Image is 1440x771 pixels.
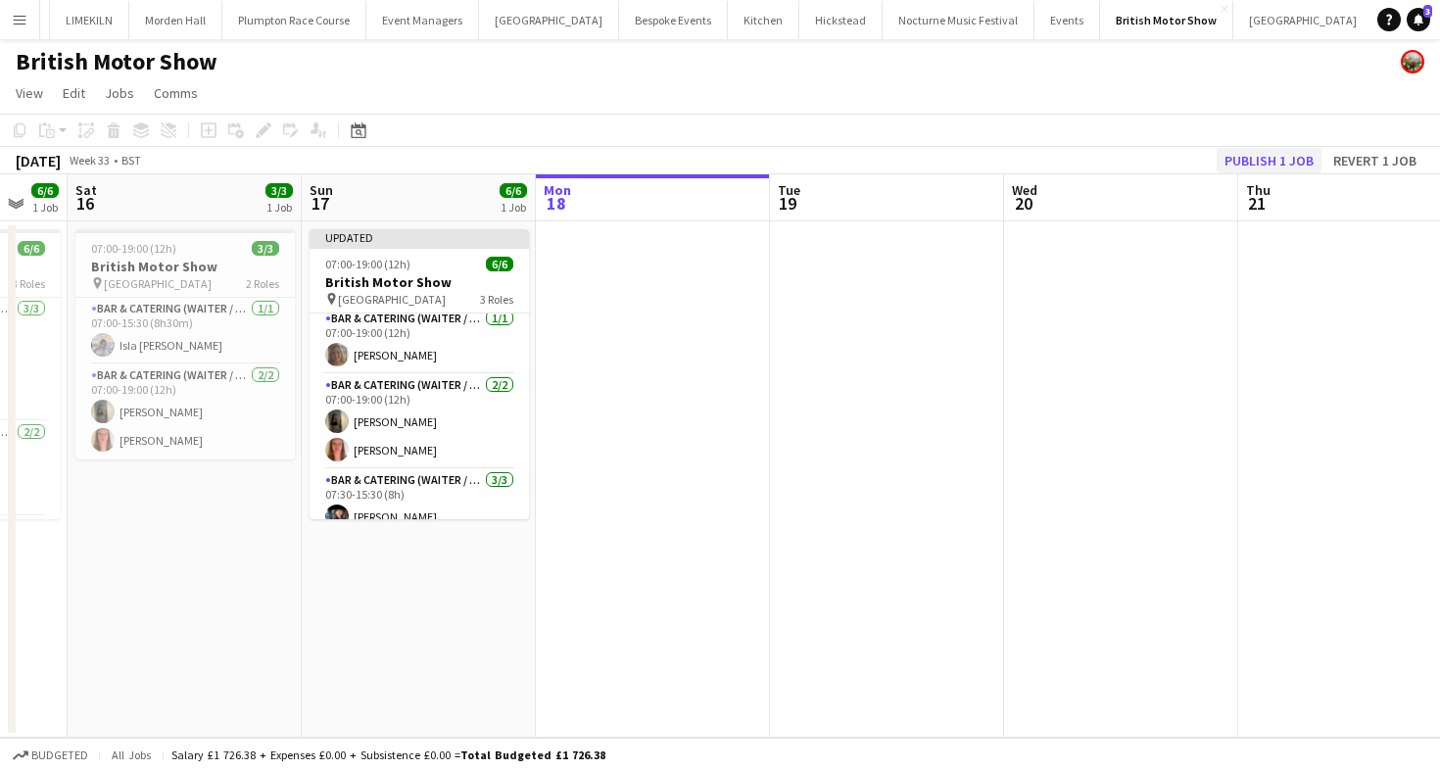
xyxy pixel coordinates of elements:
app-job-card: Updated07:00-19:00 (12h)6/6British Motor Show [GEOGRAPHIC_DATA]3 RolesBar & Catering (Waiter / wa... [310,229,529,519]
span: Edit [63,84,85,102]
span: 3/3 [265,183,293,198]
app-card-role: Bar & Catering (Waiter / waitress)1/107:00-15:30 (8h30m)Isla [PERSON_NAME] [75,298,295,364]
span: 07:00-19:00 (12h) [91,241,176,256]
span: Jobs [105,84,134,102]
span: 18 [541,192,571,215]
span: 6/6 [500,183,527,198]
a: 3 [1407,8,1430,31]
span: [GEOGRAPHIC_DATA] [104,276,212,291]
h3: British Motor Show [75,258,295,275]
button: Publish 1 job [1217,148,1321,173]
span: Total Budgeted £1 726.38 [460,747,605,762]
span: Budgeted [31,748,88,762]
span: Tue [778,181,800,199]
button: Nocturne Music Festival [883,1,1034,39]
span: 3 [1423,5,1432,18]
button: Revert 1 job [1325,148,1424,173]
div: Updated [310,229,529,245]
a: Jobs [97,80,142,106]
app-card-role: Bar & Catering (Waiter / waitress)3/307:30-15:30 (8h)[PERSON_NAME] [310,469,529,593]
button: Events [1034,1,1100,39]
div: [DATE] [16,151,61,170]
span: Week 33 [65,153,114,168]
span: 07:00-19:00 (12h) [325,257,410,271]
app-card-role: Bar & Catering (Waiter / waitress)2/207:00-19:00 (12h)[PERSON_NAME][PERSON_NAME] [310,374,529,469]
span: All jobs [108,747,155,762]
div: 1 Job [32,200,58,215]
button: Plumpton Race Course [222,1,366,39]
span: 2 Roles [246,276,279,291]
span: 19 [775,192,800,215]
button: [GEOGRAPHIC_DATA] [479,1,619,39]
app-user-avatar: Staffing Manager [1401,50,1424,73]
span: Mon [544,181,571,199]
span: 6/6 [486,257,513,271]
div: BST [121,153,141,168]
h3: British Motor Show [310,273,529,291]
a: Edit [55,80,93,106]
span: Sun [310,181,333,199]
span: Wed [1012,181,1037,199]
a: Comms [146,80,206,106]
button: LIMEKILN [50,1,129,39]
app-card-role: Bar & Catering (Waiter / waitress)2/207:00-19:00 (12h)[PERSON_NAME][PERSON_NAME] [75,364,295,459]
button: Bespoke Events [619,1,728,39]
button: Event Managers [366,1,479,39]
span: 6/6 [18,241,45,256]
span: 16 [72,192,97,215]
span: View [16,84,43,102]
button: [GEOGRAPHIC_DATA] [1233,1,1373,39]
div: 1 Job [501,200,526,215]
div: Salary £1 726.38 + Expenses £0.00 + Subsistence £0.00 = [171,747,605,762]
span: 20 [1009,192,1037,215]
h1: British Motor Show [16,47,217,76]
button: Kitchen [728,1,799,39]
button: Budgeted [10,745,91,766]
button: British Motor Show [1100,1,1233,39]
span: 3 Roles [12,276,45,291]
div: 1 Job [266,200,292,215]
span: Thu [1246,181,1271,199]
span: Comms [154,84,198,102]
button: Hickstead [799,1,883,39]
span: 17 [307,192,333,215]
app-job-card: 07:00-19:00 (12h)3/3British Motor Show [GEOGRAPHIC_DATA]2 RolesBar & Catering (Waiter / waitress)... [75,229,295,459]
a: View [8,80,51,106]
span: 3 Roles [480,292,513,307]
app-card-role: Bar & Catering (Waiter / waitress)1/107:00-19:00 (12h)[PERSON_NAME] [310,308,529,374]
button: Morden Hall [129,1,222,39]
span: 3/3 [252,241,279,256]
span: Sat [75,181,97,199]
span: 21 [1243,192,1271,215]
span: 6/6 [31,183,59,198]
span: [GEOGRAPHIC_DATA] [338,292,446,307]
